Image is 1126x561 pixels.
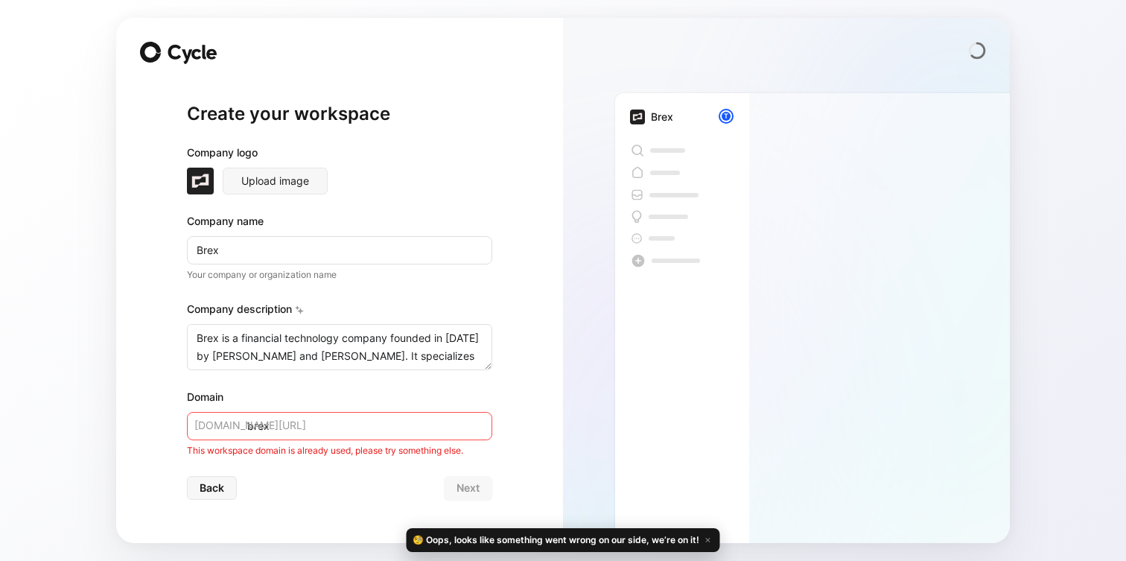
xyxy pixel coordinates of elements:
div: Company name [187,212,492,230]
p: Your company or organization name [187,267,492,282]
input: Example [187,236,492,264]
span: Back [200,479,224,497]
span: Upload image [241,172,309,190]
h1: Create your workspace [187,102,492,126]
div: This workspace domain is already used, please try something else. [187,443,492,458]
img: brex.com [187,168,214,194]
button: Back [187,476,237,500]
div: Domain [187,388,492,406]
img: brex.com [630,110,645,124]
button: Upload image [223,168,328,194]
div: Brex [651,108,673,126]
span: [DOMAIN_NAME][URL] [194,416,306,434]
div: Company logo [187,144,492,168]
div: 🧐 Oops, looks like something went wrong on our side, we’re on it! [407,528,720,552]
div: Company description [187,300,492,324]
div: T [720,110,732,122]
